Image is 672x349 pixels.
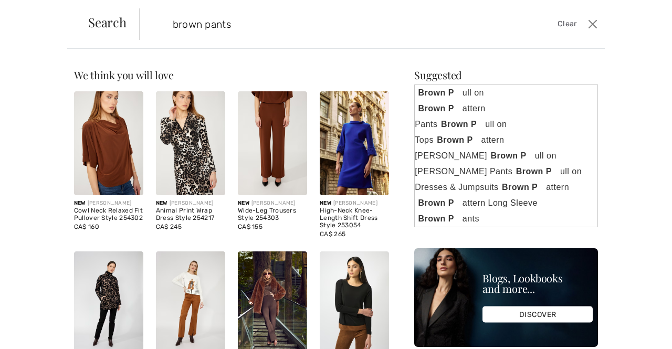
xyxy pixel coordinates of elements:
[512,165,560,177] strong: Brown P
[415,164,597,179] a: [PERSON_NAME] PantsBrown Pull on
[156,91,225,195] img: Animal Print Wrap Dress Style 254217. Beige/Black
[238,91,307,195] img: Wide-Leg Trousers Style 254303. Toffee/black
[415,197,463,209] strong: Brown P
[482,273,593,294] div: Blogs, Lookbooks and more...
[415,195,597,211] a: Brown Pattern Long Sleeve
[320,207,389,229] div: High-Neck Knee-Length Shift Dress Style 253054
[74,207,143,222] div: Cowl Neck Relaxed Fit Pullover Style 254302
[415,179,597,195] a: Dresses & JumpsuitsBrown Pattern
[238,199,307,207] div: [PERSON_NAME]
[74,91,143,195] img: Cowl Neck Relaxed Fit Pullover Style 254302. Toffee/black
[415,132,597,148] a: TopsBrown Pattern
[414,70,598,80] div: Suggested
[320,199,389,207] div: [PERSON_NAME]
[415,87,463,99] strong: Brown P
[74,200,86,206] span: New
[156,207,225,222] div: Animal Print Wrap Dress Style 254217
[415,102,463,114] strong: Brown P
[156,199,225,207] div: [PERSON_NAME]
[585,16,601,33] button: Close
[415,148,597,164] a: [PERSON_NAME]Brown Pull on
[238,200,249,206] span: New
[88,16,127,28] span: Search
[74,223,99,230] span: CA$ 160
[415,101,597,117] a: Brown Pattern
[23,7,45,17] span: Chat
[320,230,345,238] span: CA$ 265
[487,150,535,162] strong: Brown P
[499,181,547,193] strong: Brown P
[482,306,593,323] div: DISCOVER
[414,248,598,347] img: Blogs, Lookbooks and more...
[320,91,389,195] img: High-Neck Knee-Length Shift Dress Style 253054. Mocha
[415,211,597,227] a: Brown Pants
[438,118,486,130] strong: Brown P
[156,200,167,206] span: New
[74,199,143,207] div: [PERSON_NAME]
[434,134,481,146] strong: Brown P
[74,68,174,82] span: We think you will love
[415,213,463,225] strong: Brown P
[165,8,480,40] input: TYPE TO SEARCH
[238,207,307,222] div: Wide-Leg Trousers Style 254303
[320,200,331,206] span: New
[156,223,182,230] span: CA$ 245
[415,85,597,101] a: Brown Pull on
[238,223,262,230] span: CA$ 155
[415,117,597,132] a: PantsBrown Pull on
[558,18,577,30] span: Clear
